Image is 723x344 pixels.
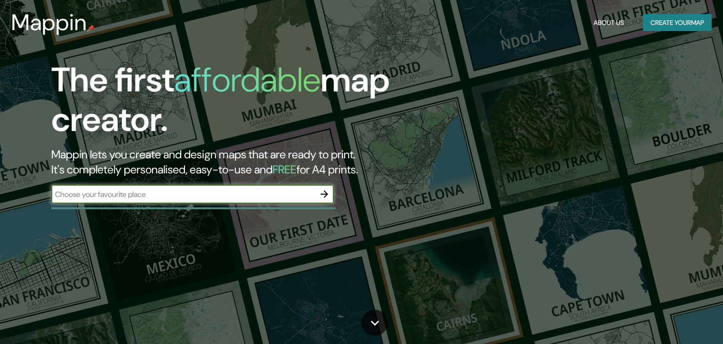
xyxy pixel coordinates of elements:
[273,162,297,177] h5: FREE
[51,147,413,177] h2: Mappin lets you create and design maps that are ready to print. It's completely personalised, eas...
[643,14,712,32] button: Create yourmap
[87,25,95,32] img: mappin-pin
[174,58,321,102] h1: affordable
[51,60,413,147] h1: The first map creator.
[11,9,87,36] h3: Mappin
[51,189,315,200] input: Choose your favourite place
[590,14,628,32] button: About Us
